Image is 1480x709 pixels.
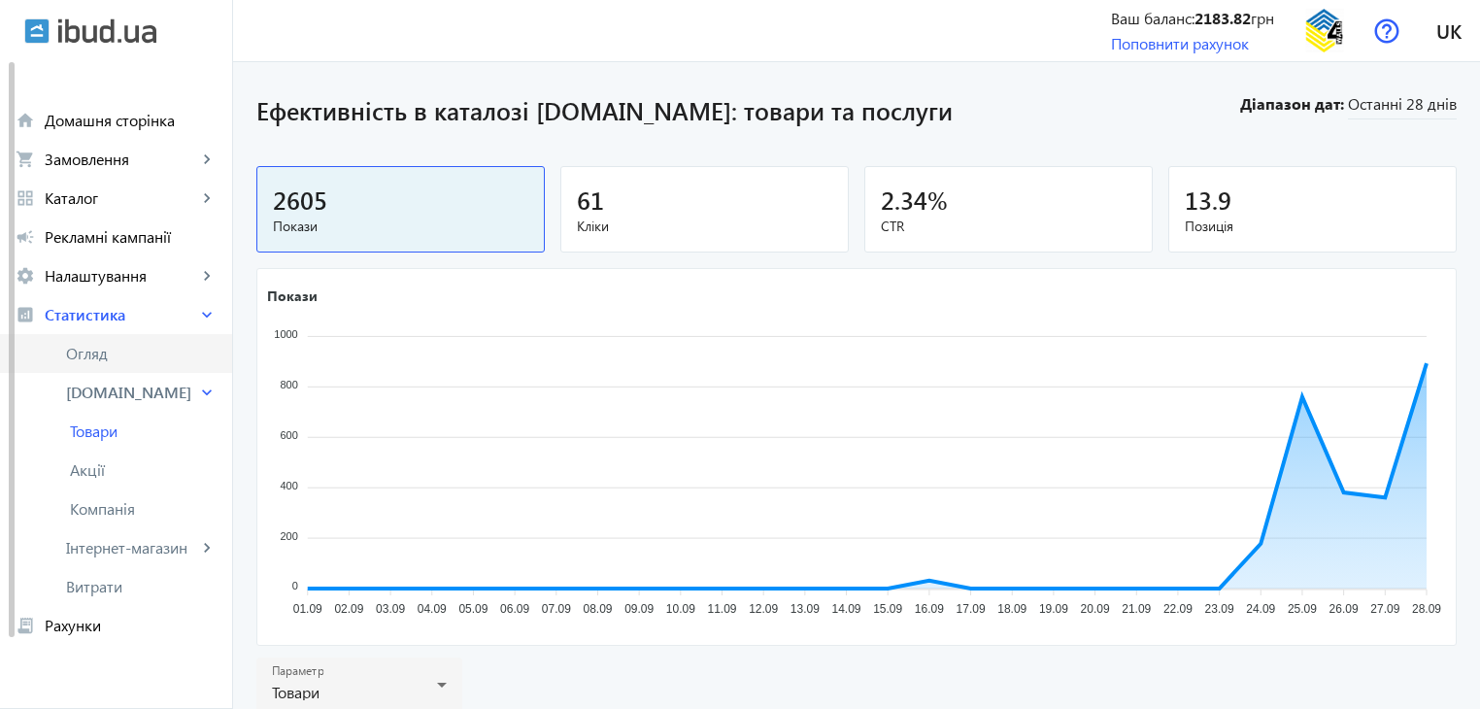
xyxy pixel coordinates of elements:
mat-icon: keyboard_arrow_right [197,538,217,557]
b: Діапазон дат: [1237,93,1344,115]
span: 2.34 [881,184,927,216]
tspan: 15.09 [873,602,902,616]
tspan: 12.09 [749,602,778,616]
tspan: 1000 [274,328,297,340]
mat-icon: settings [16,266,35,286]
span: CTR [881,217,1136,236]
span: Рахунки [45,616,217,635]
span: [DOMAIN_NAME] [66,383,197,402]
span: Акції [70,460,217,480]
tspan: 01.09 [293,602,322,616]
tspan: 06.09 [500,602,529,616]
b: 2183.82 [1194,8,1251,28]
mat-icon: keyboard_arrow_right [197,266,217,286]
tspan: 600 [280,428,297,440]
span: Витрати [66,577,217,596]
tspan: 17.09 [957,602,986,616]
tspan: 21.09 [1122,602,1151,616]
mat-icon: receipt_long [16,616,35,635]
mat-icon: grid_view [16,188,35,208]
span: 2605 [273,184,327,216]
mat-icon: campaign [16,227,35,247]
span: Замовлення [45,150,197,169]
tspan: 19.09 [1039,602,1068,616]
tspan: 02.09 [334,602,363,616]
span: Домашня сторінка [45,111,217,130]
tspan: 23.09 [1205,602,1234,616]
img: 5702642439c8ead897664933172894-85acee9b68.png [1303,9,1347,52]
tspan: 03.09 [376,602,405,616]
tspan: 22.09 [1163,602,1193,616]
mat-label: Параметр [272,663,323,679]
tspan: 400 [280,479,297,490]
span: % [927,184,948,216]
span: Інтернет-магазин [66,538,197,557]
mat-icon: keyboard_arrow_right [197,305,217,324]
tspan: 07.09 [542,602,571,616]
tspan: 0 [292,580,298,591]
mat-icon: keyboard_arrow_right [197,150,217,169]
mat-icon: keyboard_arrow_right [197,383,217,402]
span: Кліки [577,217,832,236]
tspan: 11.09 [707,602,736,616]
tspan: 08.09 [583,602,612,616]
tspan: 13.09 [790,602,820,616]
tspan: 09.09 [624,602,654,616]
span: 61 [577,184,604,216]
text: Покази [267,286,318,304]
mat-icon: keyboard_arrow_right [197,188,217,208]
span: Покази [273,217,528,236]
img: ibud_text.svg [58,18,156,44]
span: Компанія [70,499,217,519]
span: Товари [70,422,217,441]
mat-icon: analytics [16,305,35,324]
span: uk [1436,18,1462,43]
tspan: 200 [280,529,297,541]
span: 13.9 [1185,184,1231,216]
span: Позиція [1185,217,1440,236]
mat-icon: home [16,111,35,130]
tspan: 24.09 [1246,602,1275,616]
tspan: 16.09 [915,602,944,616]
img: help.svg [1374,18,1399,44]
tspan: 14.09 [832,602,861,616]
span: Останні 28 днів [1348,93,1457,119]
tspan: 10.09 [666,602,695,616]
div: Ваш баланс: грн [1111,8,1274,29]
span: Огляд [66,344,217,363]
img: ibud.svg [24,18,50,44]
h1: Ефективність в каталозі [DOMAIN_NAME]: товари та послуги [256,93,1237,127]
mat-icon: shopping_cart [16,150,35,169]
tspan: 25.09 [1288,602,1317,616]
tspan: 05.09 [458,602,488,616]
tspan: 04.09 [418,602,447,616]
tspan: 27.09 [1370,602,1399,616]
tspan: 20.09 [1081,602,1110,616]
tspan: 28.09 [1412,602,1441,616]
tspan: 26.09 [1329,602,1359,616]
span: Рекламні кампанії [45,227,217,247]
span: Налаштування [45,266,197,286]
span: Статистика [45,305,197,324]
span: Каталог [45,188,197,208]
span: Товари [272,682,320,702]
tspan: 800 [280,378,297,389]
a: Поповнити рахунок [1111,33,1249,53]
tspan: 18.09 [997,602,1026,616]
